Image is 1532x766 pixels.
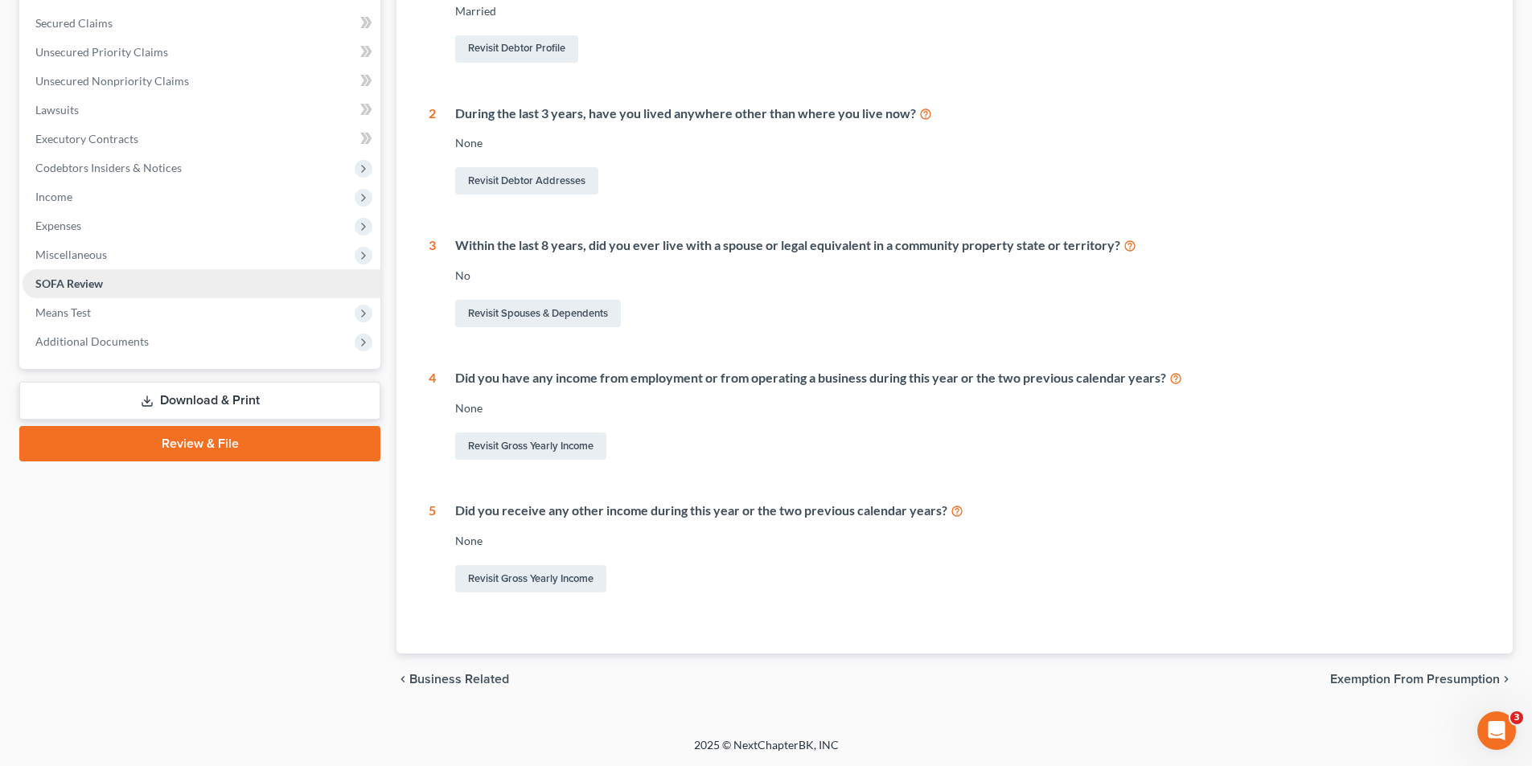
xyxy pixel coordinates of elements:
[455,268,1481,284] div: No
[1510,711,1523,724] span: 3
[396,673,409,686] i: chevron_left
[396,673,509,686] button: chevron_left Business Related
[455,432,606,460] a: Revisit Gross Yearly Income
[455,565,606,592] a: Revisit Gross Yearly Income
[23,96,380,125] a: Lawsuits
[455,533,1481,549] div: None
[455,167,598,195] a: Revisit Debtor Addresses
[35,16,113,30] span: Secured Claims
[35,248,107,261] span: Miscellaneous
[429,104,436,199] div: 2
[35,45,168,59] span: Unsecured Priority Claims
[35,103,79,117] span: Lawsuits
[23,38,380,67] a: Unsecured Priority Claims
[455,3,1481,19] div: Married
[23,9,380,38] a: Secured Claims
[35,161,182,174] span: Codebtors Insiders & Notices
[35,219,81,232] span: Expenses
[455,35,578,63] a: Revisit Debtor Profile
[35,190,72,203] span: Income
[23,125,380,154] a: Executory Contracts
[409,673,509,686] span: Business Related
[429,236,436,330] div: 3
[455,104,1481,123] div: During the last 3 years, have you lived anywhere other than where you live now?
[23,269,380,298] a: SOFA Review
[35,132,138,145] span: Executory Contracts
[429,369,436,463] div: 4
[35,276,103,290] span: SOFA Review
[1477,711,1516,750] iframe: Intercom live chat
[1330,673,1500,686] span: Exemption from Presumption
[308,737,1225,766] div: 2025 © NextChapterBK, INC
[35,74,189,88] span: Unsecured Nonpriority Claims
[455,369,1481,387] div: Did you have any income from employment or from operating a business during this year or the two ...
[1330,673,1513,686] button: Exemption from Presumption chevron_right
[35,334,149,348] span: Additional Documents
[455,300,621,327] a: Revisit Spouses & Dependents
[455,135,1481,151] div: None
[23,67,380,96] a: Unsecured Nonpriority Claims
[35,305,91,319] span: Means Test
[455,502,1481,520] div: Did you receive any other income during this year or the two previous calendar years?
[1500,673,1513,686] i: chevron_right
[455,236,1481,255] div: Within the last 8 years, did you ever live with a spouse or legal equivalent in a community prope...
[19,426,380,461] a: Review & File
[429,502,436,596] div: 5
[455,400,1481,416] div: None
[19,382,380,420] a: Download & Print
